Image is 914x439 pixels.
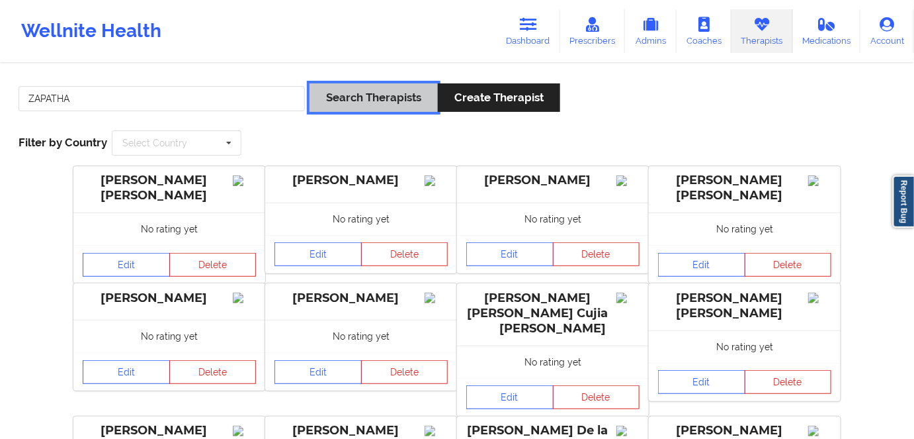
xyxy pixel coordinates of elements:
img: Image%2Fplaceholer-image.png [425,293,448,303]
input: Search Keywords [19,86,305,111]
div: No rating yet [649,330,841,363]
div: [PERSON_NAME] [274,291,448,306]
div: [PERSON_NAME] [274,423,448,438]
img: Image%2Fplaceholer-image.png [233,293,256,303]
img: Image%2Fplaceholer-image.png [616,175,640,186]
img: Image%2Fplaceholer-image.png [233,426,256,436]
button: Delete [745,370,832,394]
div: No rating yet [73,213,265,245]
img: Image%2Fplaceholer-image.png [616,293,640,303]
div: [PERSON_NAME] [PERSON_NAME] [658,291,831,321]
div: No rating yet [649,213,841,245]
div: Select Country [122,138,187,148]
a: Therapists [731,9,793,53]
a: Medications [793,9,861,53]
div: No rating yet [265,203,457,235]
a: Edit [83,360,170,384]
div: No rating yet [457,203,649,235]
img: Image%2Fplaceholer-image.png [425,426,448,436]
button: Delete [169,253,257,277]
a: Edit [83,253,170,277]
a: Edit [466,385,554,409]
a: Coaches [677,9,731,53]
a: Dashboard [497,9,560,53]
div: [PERSON_NAME] [PERSON_NAME] [658,173,831,203]
button: Delete [553,242,640,266]
div: No rating yet [73,320,265,352]
img: Image%2Fplaceholer-image.png [808,426,831,436]
a: Edit [274,242,362,266]
a: Account [860,9,914,53]
div: [PERSON_NAME] [PERSON_NAME] Cujia [PERSON_NAME] [466,291,640,336]
div: [PERSON_NAME] [83,423,256,438]
a: Report Bug [893,175,914,228]
a: Prescribers [560,9,626,53]
a: Edit [658,253,745,277]
button: Create Therapist [438,83,560,112]
a: Edit [658,370,745,394]
img: Image%2Fplaceholer-image.png [808,175,831,186]
button: Delete [361,360,448,384]
div: No rating yet [265,320,457,352]
div: [PERSON_NAME] [83,291,256,306]
div: [PERSON_NAME] [466,173,640,188]
button: Delete [361,242,448,266]
button: Delete [169,360,257,384]
button: Delete [553,385,640,409]
a: Admins [625,9,677,53]
a: Edit [274,360,362,384]
div: [PERSON_NAME] [PERSON_NAME] [83,173,256,203]
img: Image%2Fplaceholer-image.png [233,175,256,186]
img: Image%2Fplaceholer-image.png [616,426,640,436]
div: [PERSON_NAME] [274,173,448,188]
span: Filter by Country [19,136,107,149]
a: Edit [466,242,554,266]
img: Image%2Fplaceholer-image.png [808,293,831,303]
img: Image%2Fplaceholer-image.png [425,175,448,186]
button: Delete [745,253,832,277]
div: No rating yet [457,346,649,378]
button: Search Therapists [310,83,438,112]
